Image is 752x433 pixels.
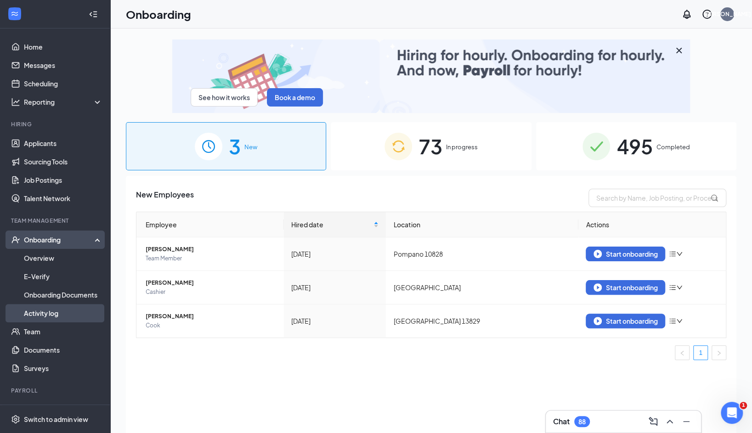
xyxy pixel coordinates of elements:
[24,322,102,341] a: Team
[291,316,379,326] div: [DATE]
[594,283,657,292] div: Start onboarding
[24,74,102,93] a: Scheduling
[721,402,743,424] iframe: Intercom live chat
[446,142,478,152] span: In progress
[578,418,586,426] div: 88
[701,9,712,20] svg: QuestionInfo
[291,249,379,259] div: [DATE]
[676,318,683,324] span: down
[693,345,708,360] li: 1
[89,10,98,19] svg: Collapse
[712,345,726,360] button: right
[146,312,277,321] span: [PERSON_NAME]
[11,97,20,107] svg: Analysis
[146,254,277,263] span: Team Member
[11,120,101,128] div: Hiring
[586,314,665,328] button: Start onboarding
[24,97,103,107] div: Reporting
[291,282,379,292] div: [DATE]
[11,217,101,225] div: Team Management
[588,189,726,207] input: Search by Name, Job Posting, or Process
[681,416,692,427] svg: Minimize
[24,267,102,286] a: E-Verify
[716,350,722,356] span: right
[586,280,665,295] button: Start onboarding
[146,287,277,297] span: Cashier
[594,250,657,258] div: Start onboarding
[616,130,652,162] span: 495
[24,304,102,322] a: Activity log
[136,189,194,207] span: New Employees
[24,249,102,267] a: Overview
[11,235,20,244] svg: UserCheck
[648,416,659,427] svg: ComposeMessage
[24,38,102,56] a: Home
[191,88,258,107] button: See how it works
[594,317,657,325] div: Start onboarding
[172,39,690,113] img: payroll-small.gif
[578,212,726,237] th: Actions
[676,251,683,257] span: down
[24,286,102,304] a: Onboarding Documents
[24,400,102,419] a: PayrollCrown
[136,212,284,237] th: Employee
[679,350,685,356] span: left
[386,304,578,337] td: [GEOGRAPHIC_DATA] 13829
[24,171,102,189] a: Job Postings
[24,415,88,424] div: Switch to admin view
[669,317,676,325] span: bars
[229,130,241,162] span: 3
[646,414,661,429] button: ComposeMessage
[10,9,19,18] svg: WorkstreamLogo
[712,345,726,360] li: Next Page
[146,321,277,330] span: Cook
[675,345,690,360] button: left
[386,212,578,237] th: Location
[694,346,707,360] a: 1
[24,189,102,208] a: Talent Network
[126,6,191,22] h1: Onboarding
[664,416,675,427] svg: ChevronUp
[669,250,676,258] span: bars
[24,341,102,359] a: Documents
[676,284,683,291] span: down
[740,402,747,409] span: 1
[146,278,277,287] span: [PERSON_NAME]
[681,9,692,20] svg: Notifications
[24,235,95,244] div: Onboarding
[291,219,372,230] span: Hired date
[418,130,442,162] span: 73
[11,415,20,424] svg: Settings
[11,387,101,394] div: Payroll
[386,271,578,304] td: [GEOGRAPHIC_DATA]
[656,142,690,152] span: Completed
[586,247,665,261] button: Start onboarding
[553,416,570,427] h3: Chat
[704,10,751,18] div: [PERSON_NAME]
[675,345,690,360] li: Previous Page
[673,45,684,56] svg: Cross
[267,88,323,107] button: Book a demo
[24,152,102,171] a: Sourcing Tools
[24,359,102,377] a: Surveys
[244,142,257,152] span: New
[662,414,677,429] button: ChevronUp
[679,414,694,429] button: Minimize
[24,134,102,152] a: Applicants
[669,284,676,291] span: bars
[386,237,578,271] td: Pompano 10828
[24,56,102,74] a: Messages
[146,245,277,254] span: [PERSON_NAME]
